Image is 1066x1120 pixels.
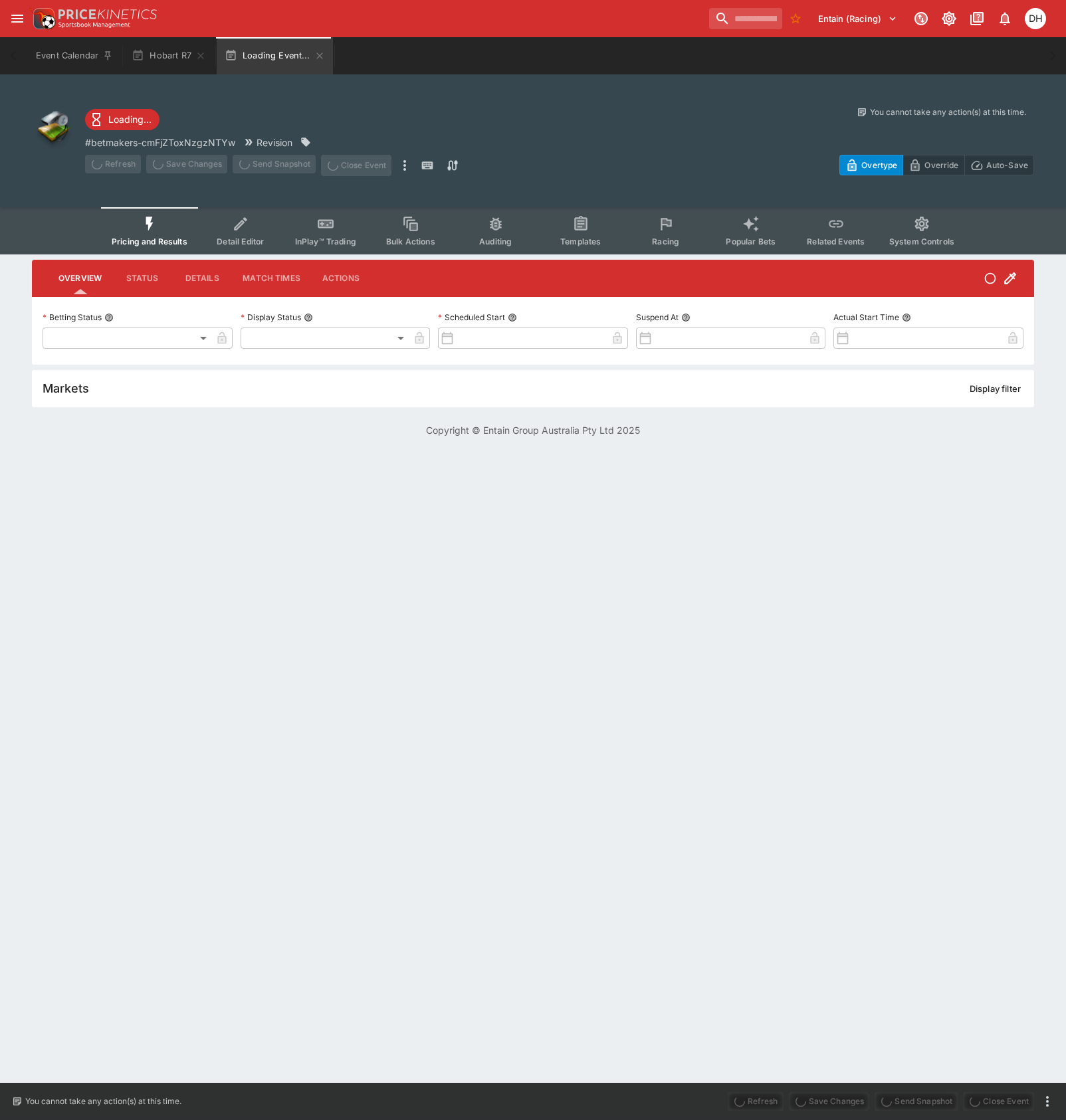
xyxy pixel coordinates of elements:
button: Auto-Save [964,155,1034,175]
p: Display Status [241,312,301,323]
div: Daniel Hooper [1025,8,1046,29]
button: Event Calendar [28,37,121,74]
p: Override [924,158,958,172]
button: Toggle light/dark mode [937,7,961,31]
button: Documentation [965,7,989,31]
button: Overview [48,262,112,294]
img: Sportsbook Management [58,22,130,28]
button: Override [903,155,964,175]
p: Revision [257,136,292,149]
button: Actual Start Time [902,313,911,322]
button: Betting Status [104,313,114,322]
p: Betting Status [43,312,102,323]
input: search [709,8,782,29]
button: Display Status [304,313,313,322]
button: Actions [311,262,371,294]
span: Bulk Actions [386,236,435,246]
p: Copy To Clipboard [85,136,235,149]
p: Actual Start Time [833,312,899,323]
img: PriceKinetics Logo [29,5,56,32]
span: Racing [652,236,679,246]
button: Match Times [232,262,311,294]
span: Detail Editor [217,236,264,246]
span: Pricing and Results [112,236,187,246]
p: Auto-Save [986,158,1028,172]
button: Notifications [993,7,1017,31]
p: Loading... [108,112,152,126]
span: System Controls [889,236,954,246]
button: Status [112,262,172,294]
span: Popular Bets [726,236,776,246]
button: No Bookmarks [785,8,806,29]
button: Daniel Hooper [1021,4,1050,33]
span: InPlay™ Trading [295,236,356,246]
button: Connected to PK [909,7,933,31]
button: Loading Event... [217,37,333,74]
button: Hobart R7 [124,37,214,74]
h5: Markets [43,381,89,396]
button: open drawer [5,7,29,31]
button: more [1039,1093,1055,1109]
p: Scheduled Start [438,312,505,323]
p: You cannot take any action(s) at this time. [870,106,1026,118]
p: Suspend At [636,312,679,323]
button: Select Tenant [810,8,905,29]
div: Event type filters [101,207,965,254]
button: Overtype [839,155,903,175]
span: Auditing [479,236,512,246]
button: Display filter [962,378,1029,399]
button: Scheduled Start [508,313,517,322]
button: Suspend At [681,313,691,322]
img: PriceKinetics [58,9,157,19]
p: You cannot take any action(s) at this time. [25,1095,181,1107]
div: Start From [839,155,1034,175]
button: Details [172,262,232,294]
p: Overtype [861,158,897,172]
span: Templates [560,236,601,246]
img: other.png [32,106,74,149]
button: more [397,155,413,176]
span: Related Events [807,236,865,246]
